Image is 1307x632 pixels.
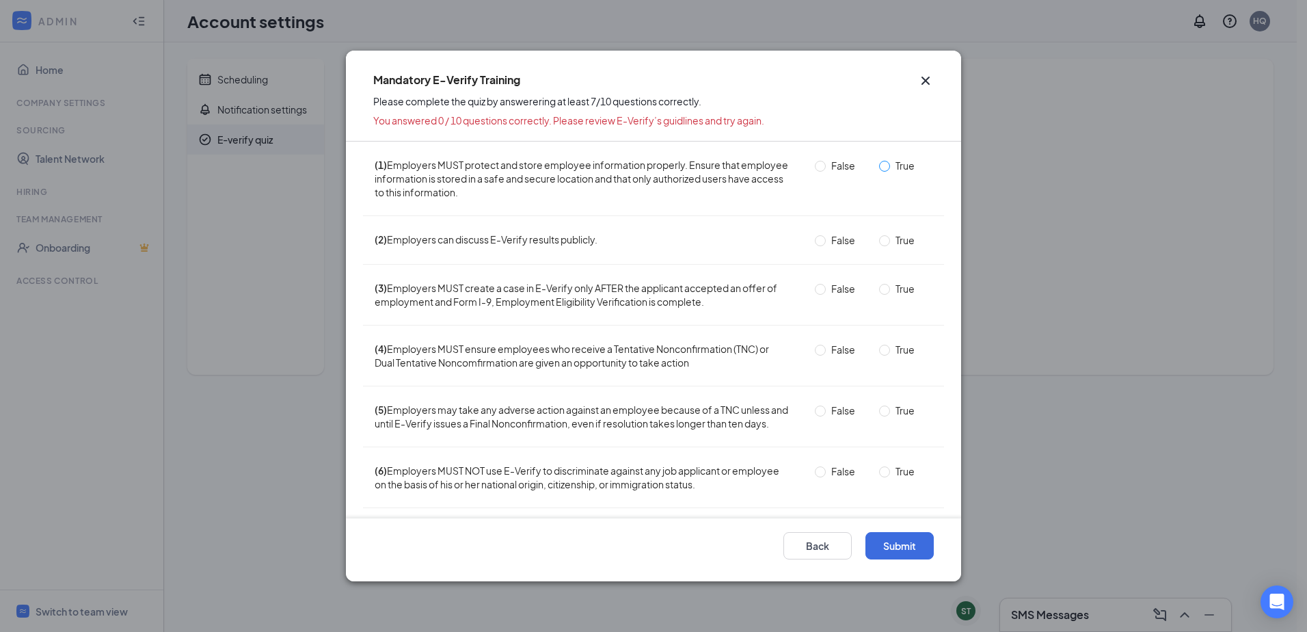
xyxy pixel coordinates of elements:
span: False [826,342,861,357]
span: False [826,233,861,248]
span: False [826,403,861,418]
button: Back [783,532,852,559]
span: Employers MUST NOT use E-Verify to discriminate against any job applicant or employee on the basi... [373,464,789,491]
span: (5) [375,404,387,416]
span: True [890,403,920,418]
span: Employers may take any adverse action against an employee because of a TNC unless and until E-Ver... [373,403,789,430]
span: Employers MUST ensure employees who receive a Tentative Nonconfirmation (TNC) or Dual Tentative N... [373,342,789,369]
span: Employers can discuss E-Verify results publicly. [373,233,597,246]
span: (4) [375,343,387,355]
svg: Cross [917,73,934,89]
span: Employers MUST create a case in E-Verify only AFTER the applicant accepted an offer of employment... [373,281,789,308]
button: Close [917,73,934,89]
span: Employers MUST protect and store employee information properly. Ensure that employee information ... [373,158,789,199]
span: True [890,233,920,248]
span: (6) [375,464,387,477]
span: False [826,281,861,296]
span: True [890,158,920,173]
span: True [890,281,920,296]
span: False [826,158,861,173]
span: You answered 0 / 10 questions correctly. Please review E-Verify’s guidlines and try again. [373,114,764,127]
span: True [890,342,920,357]
button: Submit [865,532,934,559]
span: Please complete the quiz by answerering at least 7/10 questions correctly. [373,94,764,108]
span: (1) [375,159,387,171]
span: True [890,464,920,479]
div: Open Intercom Messenger [1261,585,1293,618]
span: False [826,464,861,479]
span: (3) [375,282,387,294]
span: (2) [375,233,387,246]
h5: Mandatory E-Verify Training [373,73,764,88]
